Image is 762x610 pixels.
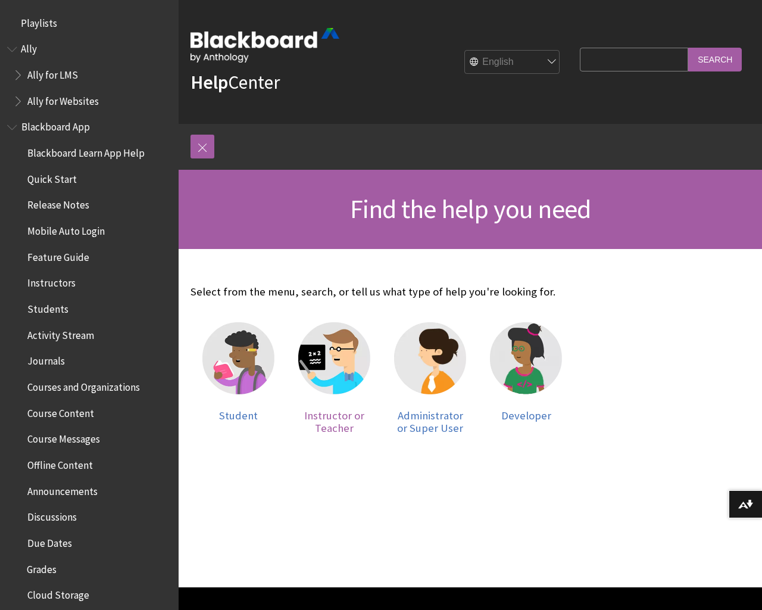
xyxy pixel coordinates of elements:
[465,51,560,74] select: Site Language Selector
[7,39,171,111] nav: Book outline for Anthology Ally Help
[27,455,92,471] span: Offline Content
[190,70,280,94] a: HelpCenter
[27,533,71,549] span: Due Dates
[27,221,104,237] span: Mobile Auto Login
[202,322,274,435] a: Student Student
[190,28,339,63] img: Blackboard by Anthology
[27,430,99,446] span: Course Messages
[304,409,364,435] span: Instructor or Teacher
[394,322,466,394] img: Administrator
[190,70,228,94] strong: Help
[27,169,76,185] span: Quick Start
[27,299,68,315] span: Students
[298,322,370,394] img: Instructor
[21,13,57,29] span: Playlists
[219,409,258,422] span: Student
[501,409,551,422] span: Developer
[27,351,64,368] span: Journals
[397,409,463,435] span: Administrator or Super User
[190,284,574,300] p: Select from the menu, search, or tell us what type of help you're looking for.
[27,481,97,497] span: Announcements
[27,507,76,523] span: Discussions
[27,247,89,263] span: Feature Guide
[27,585,89,601] span: Cloud Storage
[27,559,57,575] span: Grades
[21,117,89,133] span: Blackboard App
[688,48,742,71] input: Search
[27,91,98,107] span: Ally for Websites
[350,192,591,225] span: Find the help you need
[27,65,77,81] span: Ally for LMS
[27,403,93,419] span: Course Content
[27,377,139,393] span: Courses and Organizations
[27,195,89,211] span: Release Notes
[298,322,370,435] a: Instructor Instructor or Teacher
[27,273,75,290] span: Instructors
[202,322,274,394] img: Student
[7,13,171,33] nav: Book outline for Playlists
[21,39,37,55] span: Ally
[27,325,93,341] span: Activity Stream
[394,322,466,435] a: Administrator Administrator or Super User
[490,322,562,435] a: Developer
[27,143,144,159] span: Blackboard Learn App Help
